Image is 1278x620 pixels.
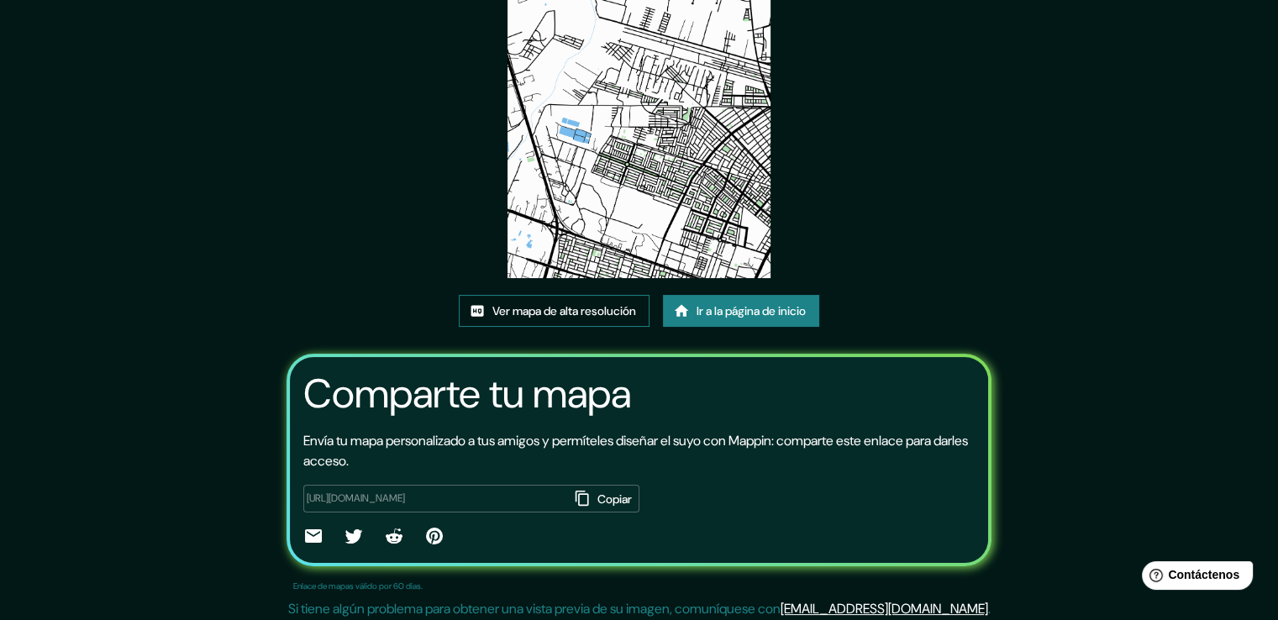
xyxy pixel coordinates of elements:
[663,295,819,327] a: Ir a la página de inicio
[1128,554,1260,602] iframe: Lanzador de widgets de ayuda
[570,485,639,513] button: Copiar
[597,491,632,507] font: Copiar
[303,367,631,420] font: Comparte tu mapa
[988,600,991,617] font: .
[293,581,423,591] font: Enlace de mapas válido por 60 días.
[697,303,806,318] font: Ir a la página de inicio
[303,432,968,470] font: Envía tu mapa personalizado a tus amigos y permíteles diseñar el suyo con Mappin: comparte este e...
[781,600,988,617] a: [EMAIL_ADDRESS][DOMAIN_NAME]
[492,303,636,318] font: Ver mapa de alta resolución
[288,600,781,617] font: Si tiene algún problema para obtener una vista previa de su imagen, comuníquese con
[459,295,650,327] a: Ver mapa de alta resolución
